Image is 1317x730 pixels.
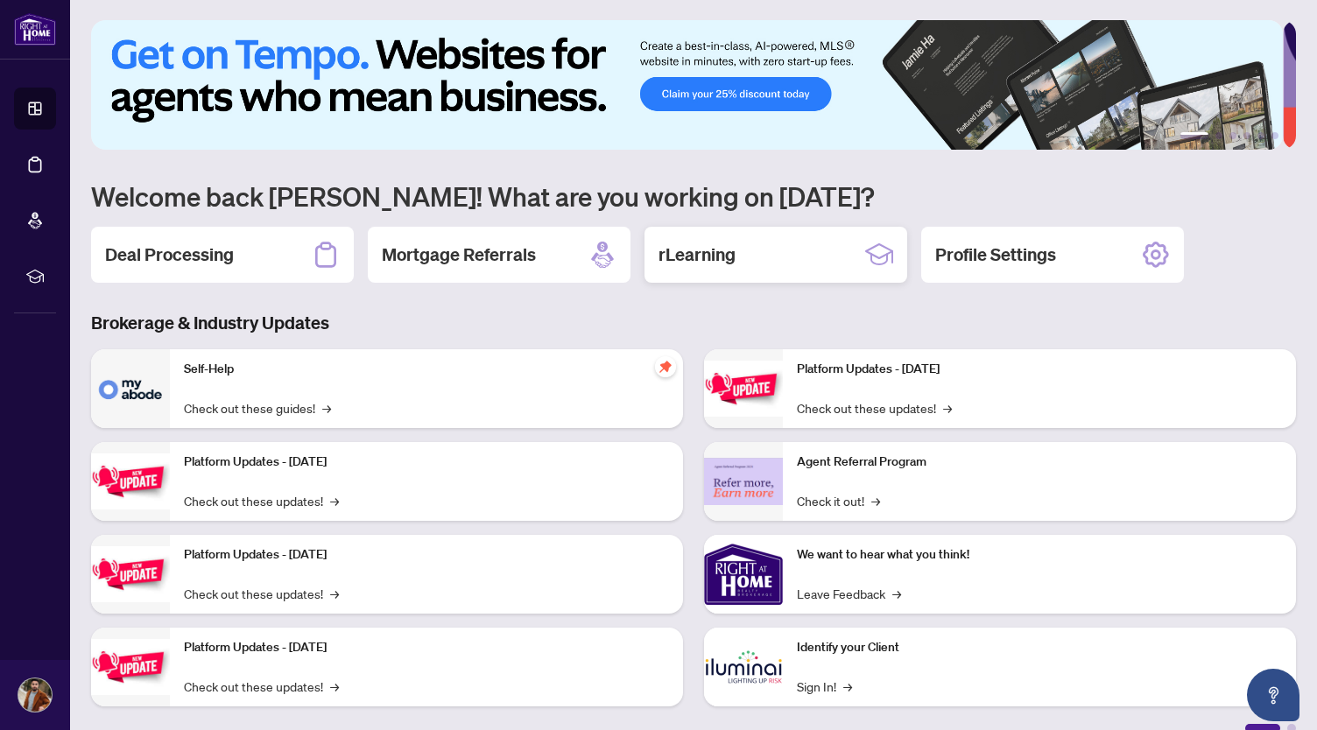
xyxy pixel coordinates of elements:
span: → [892,584,901,603]
button: 5 [1257,132,1264,139]
a: Check out these updates!→ [797,398,952,418]
button: 2 [1215,132,1222,139]
p: Self-Help [184,360,669,379]
a: Check out these updates!→ [184,491,339,510]
span: → [843,677,852,696]
button: 3 [1229,132,1236,139]
img: Self-Help [91,349,170,428]
h3: Brokerage & Industry Updates [91,311,1296,335]
img: We want to hear what you think! [704,535,783,614]
img: Platform Updates - September 16, 2025 [91,453,170,509]
img: Agent Referral Program [704,458,783,506]
span: → [330,491,339,510]
span: → [322,398,331,418]
span: → [330,584,339,603]
p: Platform Updates - [DATE] [184,545,669,565]
img: Platform Updates - July 8, 2025 [91,639,170,694]
img: Profile Icon [18,678,52,712]
button: 4 [1243,132,1250,139]
p: Agent Referral Program [797,453,1282,472]
img: Identify your Client [704,628,783,706]
p: Platform Updates - [DATE] [184,638,669,657]
p: We want to hear what you think! [797,545,1282,565]
button: Open asap [1247,669,1299,721]
span: → [871,491,880,510]
a: Check out these updates!→ [184,584,339,603]
p: Identify your Client [797,638,1282,657]
h2: Profile Settings [935,242,1056,267]
a: Sign In!→ [797,677,852,696]
img: Platform Updates - July 21, 2025 [91,546,170,601]
h1: Welcome back [PERSON_NAME]! What are you working on [DATE]? [91,179,1296,213]
span: → [330,677,339,696]
a: Check out these guides!→ [184,398,331,418]
p: Platform Updates - [DATE] [797,360,1282,379]
img: Slide 0 [91,20,1283,150]
p: Platform Updates - [DATE] [184,453,669,472]
span: → [943,398,952,418]
img: logo [14,13,56,46]
span: pushpin [655,356,676,377]
button: 1 [1180,132,1208,139]
h2: Mortgage Referrals [382,242,536,267]
h2: rLearning [658,242,736,267]
h2: Deal Processing [105,242,234,267]
a: Leave Feedback→ [797,584,901,603]
button: 6 [1271,132,1278,139]
img: Platform Updates - June 23, 2025 [704,361,783,416]
a: Check out these updates!→ [184,677,339,696]
a: Check it out!→ [797,491,880,510]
